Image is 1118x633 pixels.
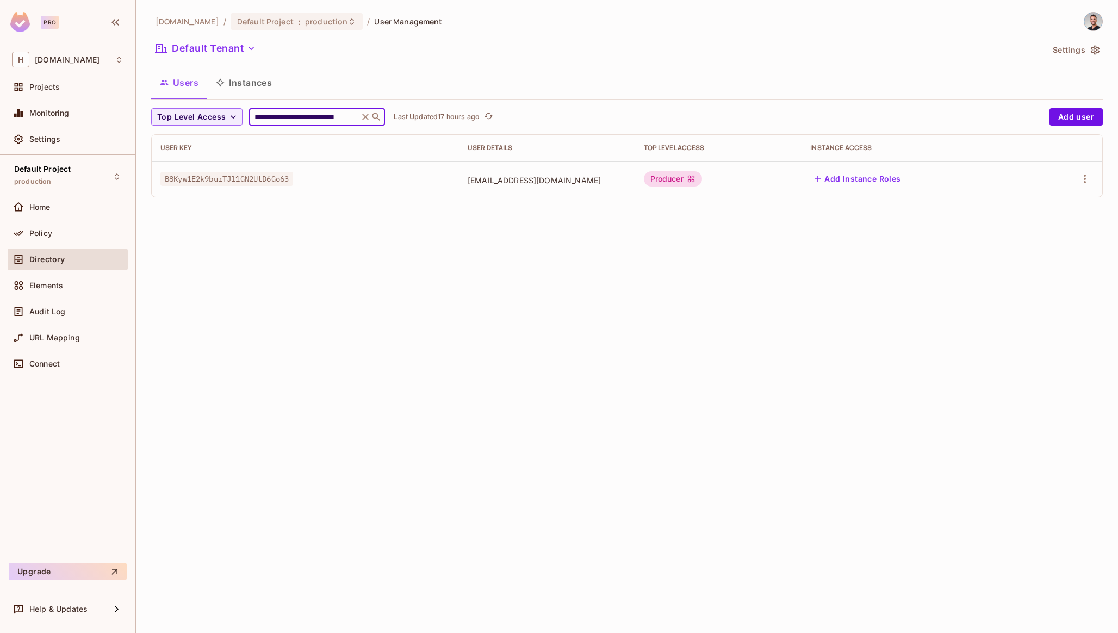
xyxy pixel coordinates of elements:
span: : [297,17,301,26]
li: / [367,16,370,27]
button: Settings [1048,41,1103,59]
span: H [12,52,29,67]
span: Home [29,203,51,212]
span: Default Project [14,165,71,173]
img: SReyMgAAAABJRU5ErkJggg== [10,12,30,32]
span: Settings [29,135,60,144]
div: User Key [160,144,450,152]
div: Producer [644,171,702,187]
li: / [223,16,226,27]
span: [EMAIL_ADDRESS][DOMAIN_NAME] [468,175,626,185]
span: the active workspace [156,16,219,27]
span: Help & Updates [29,605,88,613]
button: Default Tenant [151,40,260,57]
span: B8Kyw1E2k9burTJl1GN2UtD6Go63 [160,172,293,186]
span: Monitoring [29,109,70,117]
span: Top Level Access [157,110,226,124]
span: Click to refresh data [480,110,495,123]
button: Users [151,69,207,96]
span: Default Project [237,16,294,27]
p: Last Updated 17 hours ago [394,113,480,121]
span: production [305,16,347,27]
span: Elements [29,281,63,290]
img: dor@honeycombinsurance.com [1084,13,1102,30]
span: Audit Log [29,307,65,316]
button: refresh [482,110,495,123]
span: User Management [374,16,442,27]
button: Top Level Access [151,108,243,126]
span: URL Mapping [29,333,80,342]
span: Connect [29,359,60,368]
span: Directory [29,255,65,264]
span: Policy [29,229,52,238]
button: Add Instance Roles [810,170,905,188]
div: Pro [41,16,59,29]
span: Workspace: honeycombinsurance.com [35,55,100,64]
div: Instance Access [810,144,1022,152]
button: Add user [1049,108,1103,126]
span: refresh [484,111,493,122]
div: User Details [468,144,626,152]
span: Projects [29,83,60,91]
span: production [14,177,52,186]
div: Top Level Access [644,144,793,152]
button: Instances [207,69,281,96]
button: Upgrade [9,563,127,580]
